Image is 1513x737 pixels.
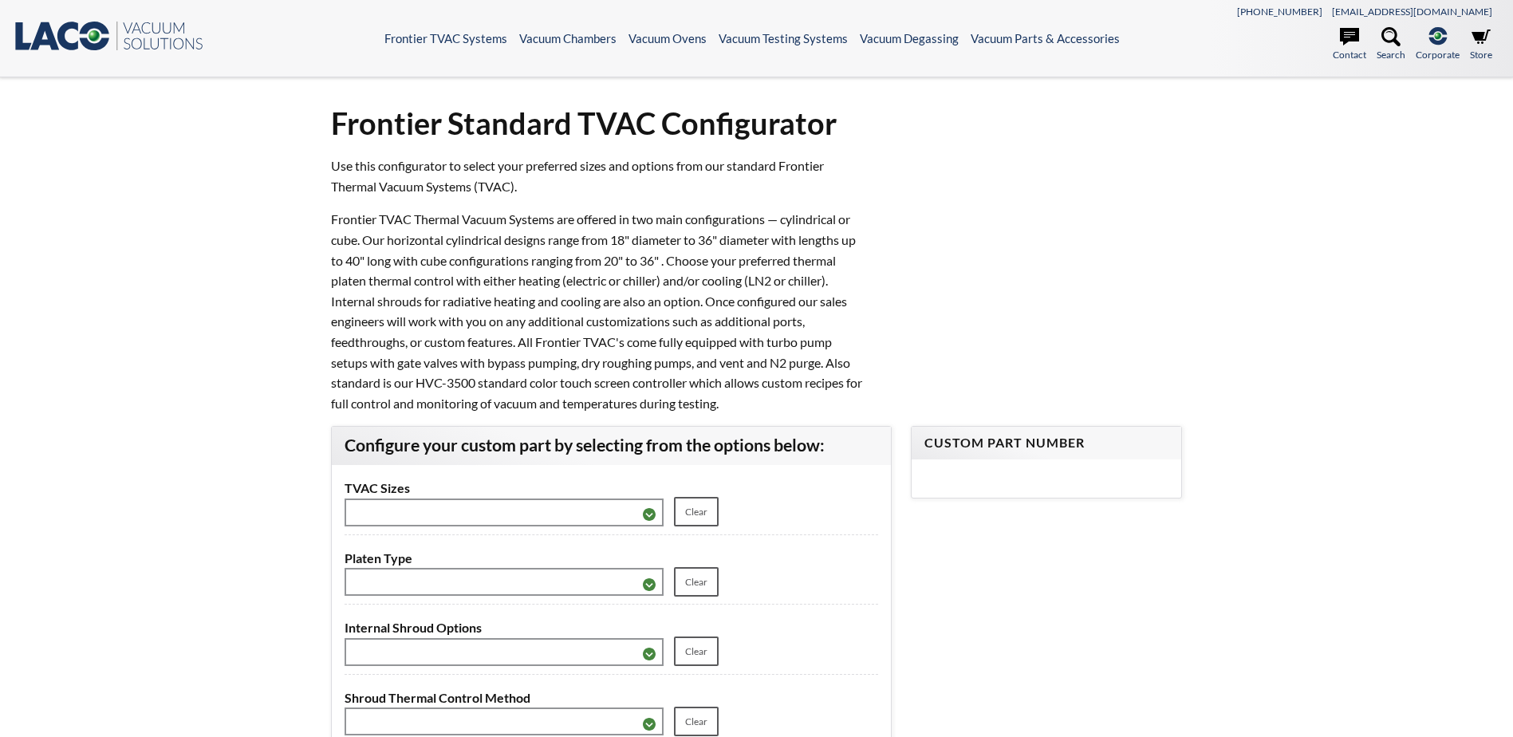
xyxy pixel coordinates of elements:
a: Vacuum Testing Systems [719,31,848,45]
label: Internal Shroud Options [345,617,878,638]
h4: Custom Part Number [924,435,1168,451]
h1: Frontier Standard TVAC Configurator [331,104,1181,143]
label: TVAC Sizes [345,478,878,499]
a: [EMAIL_ADDRESS][DOMAIN_NAME] [1332,6,1492,18]
a: Vacuum Parts & Accessories [971,31,1120,45]
p: Frontier TVAC Thermal Vacuum Systems are offered in two main configurations — cylindrical or cube... [331,209,865,413]
label: Platen Type [345,548,878,569]
a: Store [1470,27,1492,62]
a: Vacuum Chambers [519,31,617,45]
a: [PHONE_NUMBER] [1237,6,1322,18]
label: Shroud Thermal Control Method [345,688,878,708]
a: Clear [674,636,719,666]
a: Clear [674,707,719,736]
a: Contact [1333,27,1366,62]
span: Corporate [1416,47,1460,62]
a: Clear [674,567,719,597]
h3: Configure your custom part by selecting from the options below: [345,435,878,457]
a: Vacuum Ovens [628,31,707,45]
a: Frontier TVAC Systems [384,31,507,45]
a: Clear [674,497,719,526]
a: Search [1377,27,1405,62]
a: Vacuum Degassing [860,31,959,45]
p: Use this configurator to select your preferred sizes and options from our standard Frontier Therm... [331,156,865,196]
